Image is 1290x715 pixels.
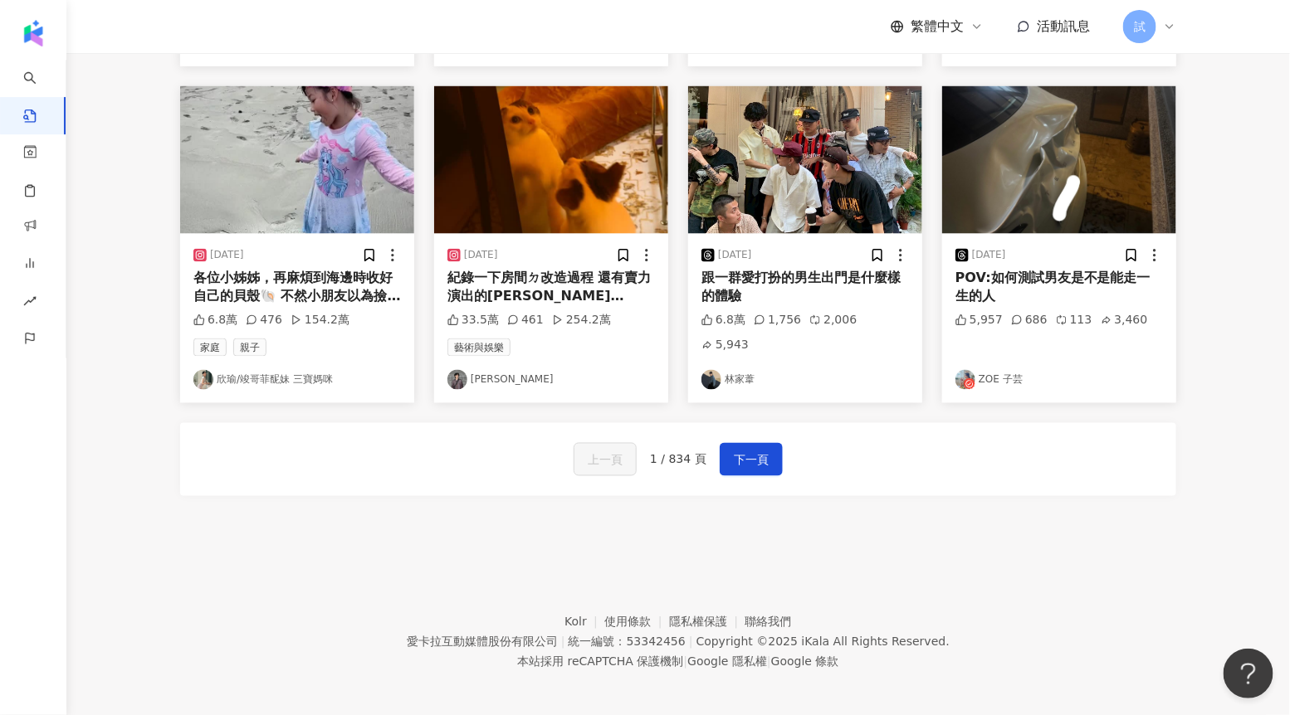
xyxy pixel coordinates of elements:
[23,285,37,322] span: rise
[745,615,792,629] a: 聯絡我們
[193,269,401,306] div: 各位小姊姊，再麻煩到海邊時收好自己的貝殼🐚 不然小朋友以為撿到寶，吵著要帶回家收藏，媽媽真的很困擾😅 （兒子也發現被我勸退🫠） #海邊 #親子日常 #三寶媽日常 #生活趣事 #小孩眼裡的世界 #...
[669,615,745,629] a: 隱私權保護
[955,370,975,390] img: KOL Avatar
[1056,312,1092,328] div: 113
[291,312,349,328] div: 154.2萬
[701,269,909,306] div: 跟一群愛打扮的男生出門是什麼樣的體驗
[1037,18,1090,34] span: 活動訊息
[911,17,964,36] span: 繁體中文
[23,60,56,124] a: search
[447,312,499,328] div: 33.5萬
[605,615,670,629] a: 使用條款
[701,337,749,353] div: 5,943
[447,269,655,306] div: 紀錄一下房間ㄉ改造過程 還有賣力演出的[PERSON_NAME] @[DOMAIN_NAME]
[20,20,46,46] img: logo icon
[464,248,498,262] div: [DATE]
[447,370,467,390] img: KOL Avatar
[1134,17,1146,36] span: 試
[701,312,745,328] div: 6.8萬
[574,443,637,476] button: 上一頁
[569,635,686,649] div: 統一編號：53342456
[696,635,950,649] div: Copyright © 2025 All Rights Reserved.
[193,370,401,390] a: KOL Avatar欣瑜/竣哥菲馜妹 三寶媽咪
[564,615,604,629] a: Kolr
[701,370,909,390] a: KOL Avatar林家葦
[942,86,1176,234] img: post-image
[809,312,857,328] div: 2,006
[210,248,244,262] div: [DATE]
[734,450,769,470] span: 下一頁
[180,86,414,234] img: post-image
[434,86,668,234] img: post-image
[407,635,558,649] div: 愛卡拉互動媒體股份有限公司
[193,312,237,328] div: 6.8萬
[718,248,752,262] div: [DATE]
[1224,649,1273,698] iframe: Help Scout Beacon - Open
[754,312,801,328] div: 1,756
[689,635,693,649] span: |
[720,443,783,476] button: 下一頁
[1011,312,1048,328] div: 686
[955,269,1163,306] div: POV:如何測試男友是不是能走一生的人
[701,370,721,390] img: KOL Avatar
[955,370,1163,390] a: KOL AvatarZOE 子芸
[688,86,922,234] img: post-image
[507,312,544,328] div: 461
[193,338,227,357] span: 家庭
[447,338,511,357] span: 藝術與娛樂
[561,635,565,649] span: |
[650,453,706,466] span: 1 / 834 頁
[771,655,839,669] a: Google 條款
[955,312,1003,328] div: 5,957
[972,248,1006,262] div: [DATE]
[552,312,611,328] div: 254.2萬
[802,635,830,649] a: iKala
[233,338,266,357] span: 親子
[447,370,655,390] a: KOL Avatar[PERSON_NAME]
[193,370,213,390] img: KOL Avatar
[687,655,767,669] a: Google 隱私權
[684,655,688,669] span: |
[1101,312,1148,328] div: 3,460
[517,652,838,672] span: 本站採用 reCAPTCHA 保護機制
[246,312,282,328] div: 476
[767,655,771,669] span: |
